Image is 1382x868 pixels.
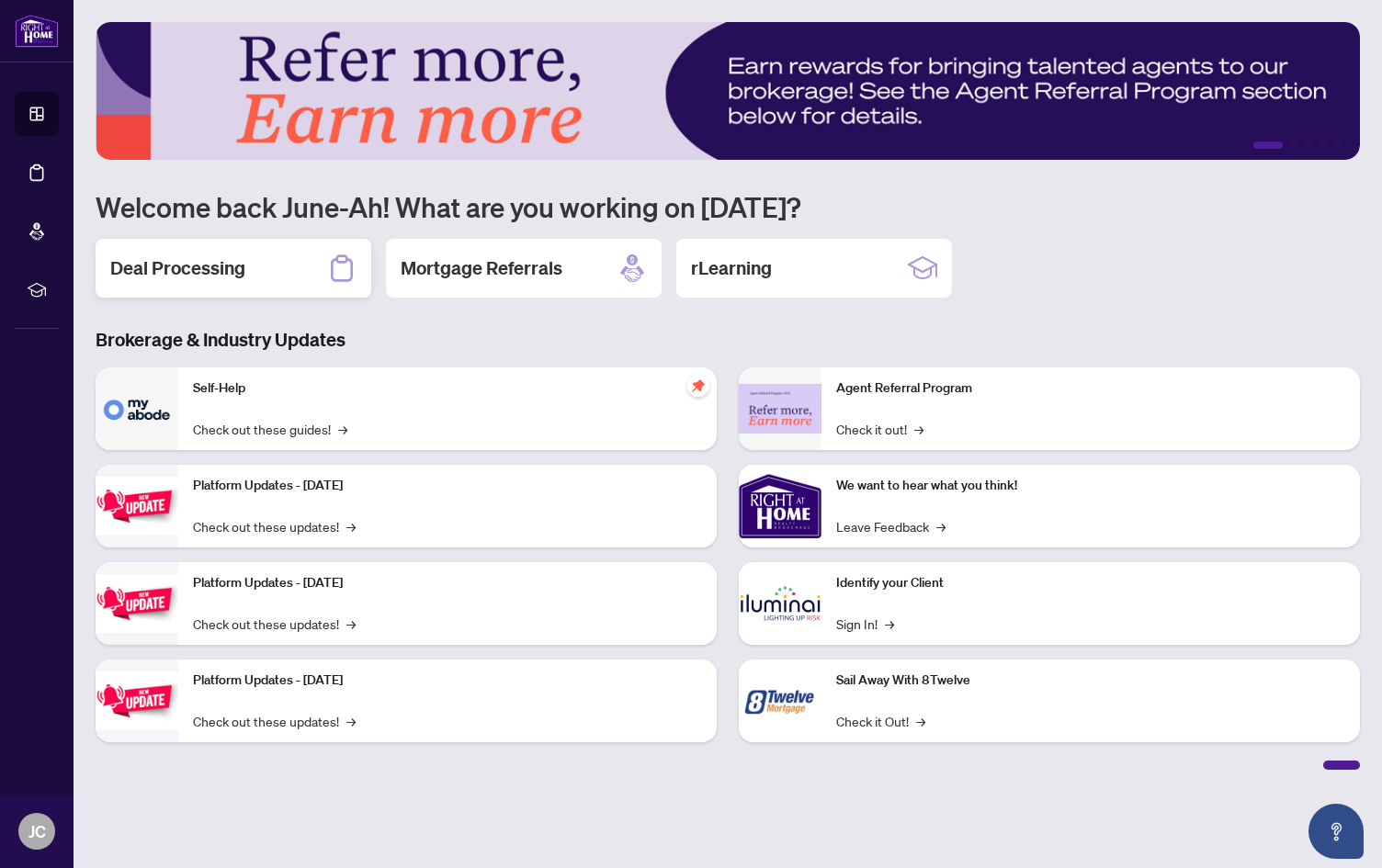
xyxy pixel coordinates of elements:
[96,327,1360,353] h3: Brokerage & Industry Updates
[836,614,894,634] a: Sign In!→
[96,22,1360,160] img: Slide 0
[193,476,702,496] p: Platform Updates - [DATE]
[916,711,925,731] span: →
[739,659,821,742] img: Sail Away With 8Twelve
[96,671,178,729] img: Platform Updates - June 23, 2025
[346,516,356,536] span: →
[691,255,772,281] h2: rLearning
[401,255,562,281] h2: Mortgage Referrals
[836,516,946,536] a: Leave Feedback→
[836,573,1345,593] p: Identify your Client
[110,255,245,281] h2: Deal Processing
[193,573,702,593] p: Platform Updates - [DATE]
[936,516,946,536] span: →
[739,562,821,645] img: Identify your Client
[1320,141,1327,149] button: 4
[1305,141,1312,149] button: 3
[836,378,1345,399] p: Agent Referral Program
[739,465,821,547] img: We want to hear what you think!
[1290,141,1297,149] button: 2
[836,419,923,439] a: Check it out!→
[885,614,894,634] span: →
[193,671,702,691] p: Platform Updates - [DATE]
[193,419,347,439] a: Check out these guides!→
[914,419,923,439] span: →
[836,711,925,731] a: Check it Out!→
[1308,804,1364,859] button: Open asap
[193,711,356,731] a: Check out these updates!→
[28,818,46,844] span: JC
[1253,141,1283,149] button: 1
[346,711,356,731] span: →
[15,14,59,48] img: logo
[96,367,178,450] img: Self-Help
[1334,141,1342,149] button: 5
[739,384,821,434] img: Agent Referral Program
[836,671,1345,691] p: Sail Away With 8Twelve
[96,574,178,632] img: Platform Updates - July 8, 2025
[836,476,1345,496] p: We want to hear what you think!
[338,419,347,439] span: →
[193,378,702,399] p: Self-Help
[96,477,178,535] img: Platform Updates - July 21, 2025
[687,375,709,397] span: pushpin
[193,516,356,536] a: Check out these updates!→
[193,614,356,634] a: Check out these updates!→
[96,189,1360,224] h1: Welcome back June-Ah! What are you working on [DATE]?
[346,614,356,634] span: →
